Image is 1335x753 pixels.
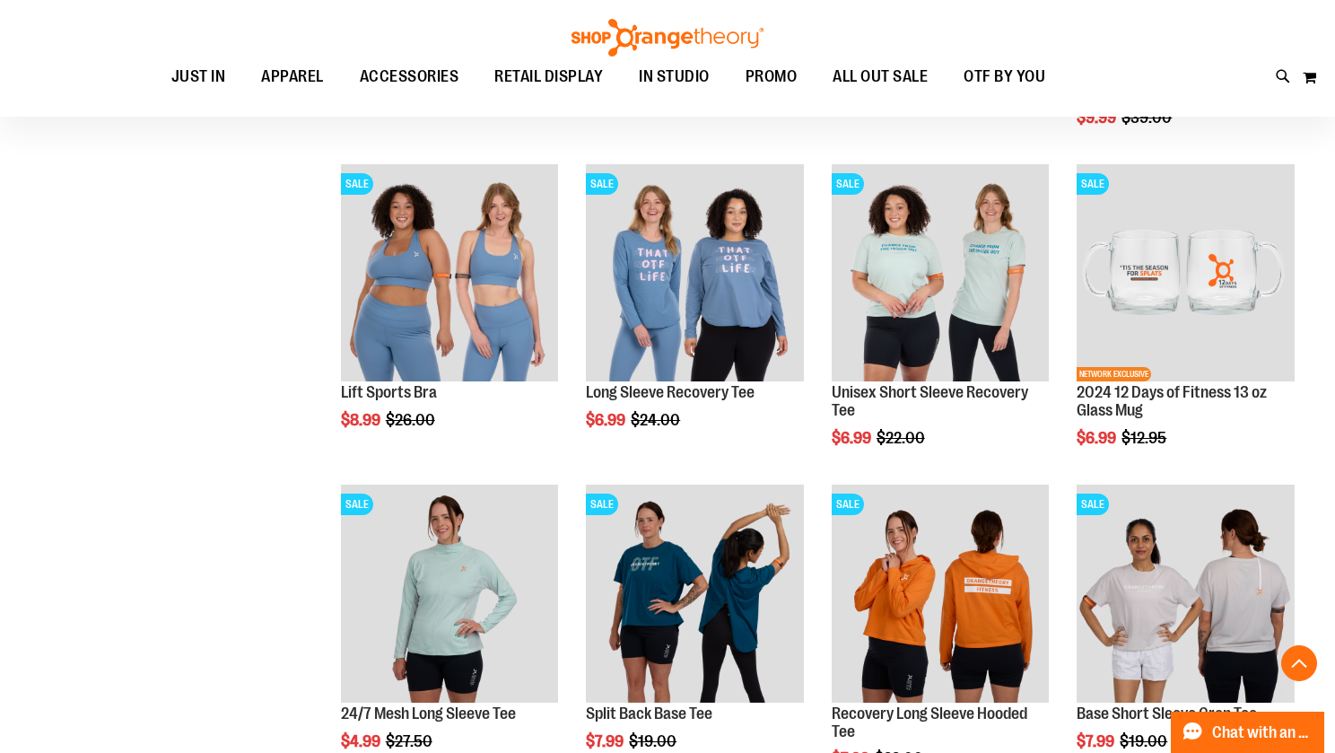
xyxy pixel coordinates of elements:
img: Split Back Base Tee [586,485,804,703]
a: Main of 2024 Covention Lift Sports BraSALE [341,164,559,385]
span: SALE [341,494,373,515]
div: product [577,155,813,475]
span: ALL OUT SALE [833,57,928,97]
img: Main of 2024 AUGUST Long Sleeve Recovery Tee [586,164,804,382]
div: product [823,155,1059,493]
span: $7.99 [1077,732,1117,750]
span: SALE [832,494,864,515]
span: SALE [832,173,864,195]
a: Unisex Short Sleeve Recovery Tee [832,383,1028,419]
div: product [1068,155,1304,493]
a: 24/7 Mesh Long Sleeve Tee [341,705,516,722]
img: Main of 2024 AUGUST Unisex Short Sleeve Recovery Tee [832,164,1050,382]
span: OTF BY YOU [964,57,1045,97]
img: Main image of 2024 12 Days of Fitness 13 oz Glass Mug [1077,164,1295,382]
a: Split Back Base Tee [586,705,712,722]
img: Shop Orangetheory [569,19,766,57]
a: 2024 12 Days of Fitness 13 oz Glass Mug [1077,383,1267,419]
span: $6.99 [832,429,874,447]
span: NETWORK EXCLUSIVE [1077,367,1151,381]
button: Chat with an Expert [1171,712,1325,753]
span: SALE [1077,173,1109,195]
a: Main Image of Base Short Sleeve Crop TeeSALE [1077,485,1295,705]
a: Lift Sports Bra [341,383,437,401]
span: RETAIL DISPLAY [494,57,603,97]
span: IN STUDIO [639,57,710,97]
span: SALE [586,173,618,195]
span: JUST IN [171,57,226,97]
img: Main Image of Base Short Sleeve Crop Tee [1077,485,1295,703]
span: SALE [586,494,618,515]
span: SALE [1077,494,1109,515]
span: APPAREL [261,57,324,97]
a: Main of 2024 AUGUST Long Sleeve Recovery TeeSALE [586,164,804,385]
span: PROMO [746,57,798,97]
span: $4.99 [341,732,383,750]
a: Long Sleeve Recovery Tee [586,383,755,401]
a: Split Back Base TeeSALE [586,485,804,705]
span: $7.99 [586,732,626,750]
span: $24.00 [631,411,683,429]
img: Main Image of Recovery Long Sleeve Hooded Tee [832,485,1050,703]
a: 24/7 Mesh Long Sleeve TeeSALE [341,485,559,705]
span: $26.00 [386,411,438,429]
span: Chat with an Expert [1212,724,1313,741]
a: Main of 2024 AUGUST Unisex Short Sleeve Recovery TeeSALE [832,164,1050,385]
span: SALE [341,173,373,195]
span: $22.00 [877,429,928,447]
span: $19.00 [629,732,679,750]
span: $12.95 [1121,429,1169,447]
span: $27.50 [386,732,435,750]
span: $6.99 [1077,429,1119,447]
span: $39.00 [1121,109,1174,127]
div: product [332,155,568,475]
a: Base Short Sleeve Crop Tee [1077,705,1257,722]
span: $8.99 [341,411,383,429]
span: $19.00 [1120,732,1170,750]
button: Back To Top [1281,645,1317,681]
a: Recovery Long Sleeve Hooded Tee [832,705,1027,740]
span: ACCESSORIES [360,57,459,97]
span: $9.99 [1077,109,1119,127]
a: Main Image of Recovery Long Sleeve Hooded TeeSALE [832,485,1050,705]
img: Main of 2024 Covention Lift Sports Bra [341,164,559,382]
span: $6.99 [586,411,628,429]
img: 24/7 Mesh Long Sleeve Tee [341,485,559,703]
a: Main image of 2024 12 Days of Fitness 13 oz Glass MugSALENETWORK EXCLUSIVE [1077,164,1295,385]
